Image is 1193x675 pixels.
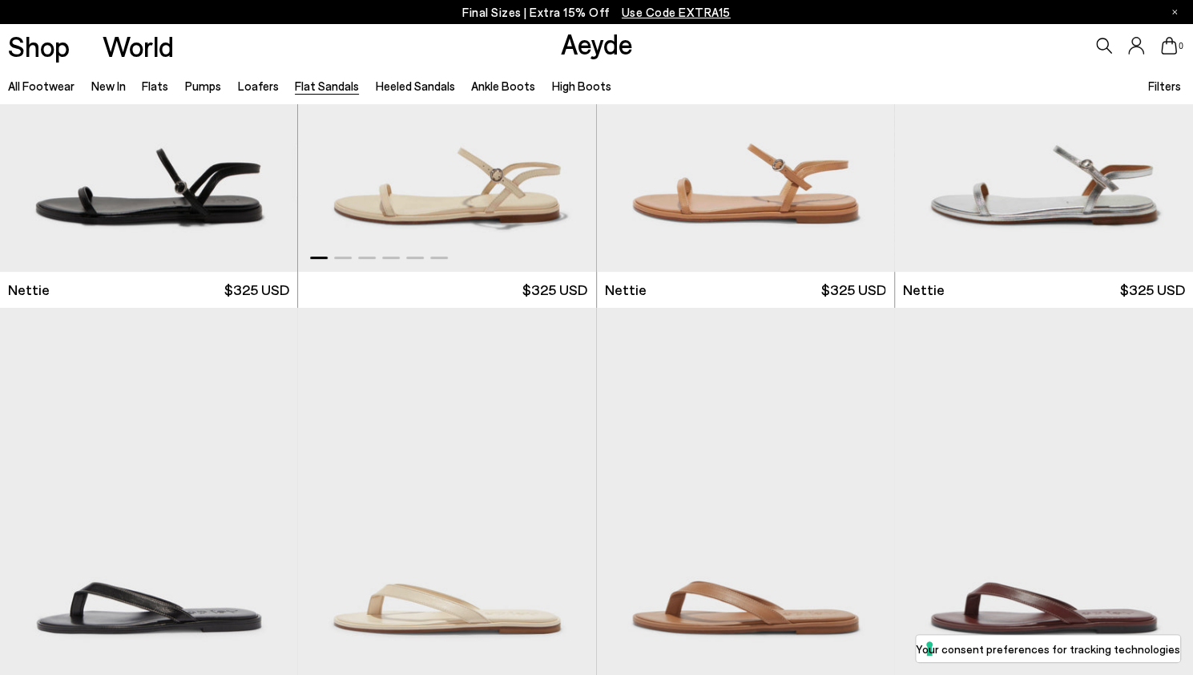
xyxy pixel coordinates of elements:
[224,280,289,300] span: $325 USD
[295,79,359,93] a: Flat Sandals
[103,32,174,60] a: World
[91,79,126,93] a: New In
[8,32,70,60] a: Shop
[1148,79,1181,93] span: Filters
[522,280,587,300] span: $325 USD
[471,79,535,93] a: Ankle Boots
[597,272,894,308] a: Nettie $325 USD
[552,79,611,93] a: High Boots
[1161,37,1177,55] a: 0
[298,272,595,308] a: $325 USD
[185,79,221,93] a: Pumps
[237,79,278,93] a: Loafers
[622,5,731,19] span: Navigate to /collections/ss25-final-sizes
[916,635,1180,662] button: Your consent preferences for tracking technologies
[895,272,1193,308] a: Nettie $325 USD
[376,79,455,93] a: Heeled Sandals
[8,79,75,93] a: All Footwear
[605,280,647,300] span: Nettie
[1120,280,1185,300] span: $325 USD
[903,280,945,300] span: Nettie
[916,641,1180,657] label: Your consent preferences for tracking technologies
[560,26,632,60] a: Aeyde
[1177,42,1185,51] span: 0
[8,280,50,300] span: Nettie
[462,2,731,22] p: Final Sizes | Extra 15% Off
[820,280,885,300] span: $325 USD
[142,79,168,93] a: Flats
